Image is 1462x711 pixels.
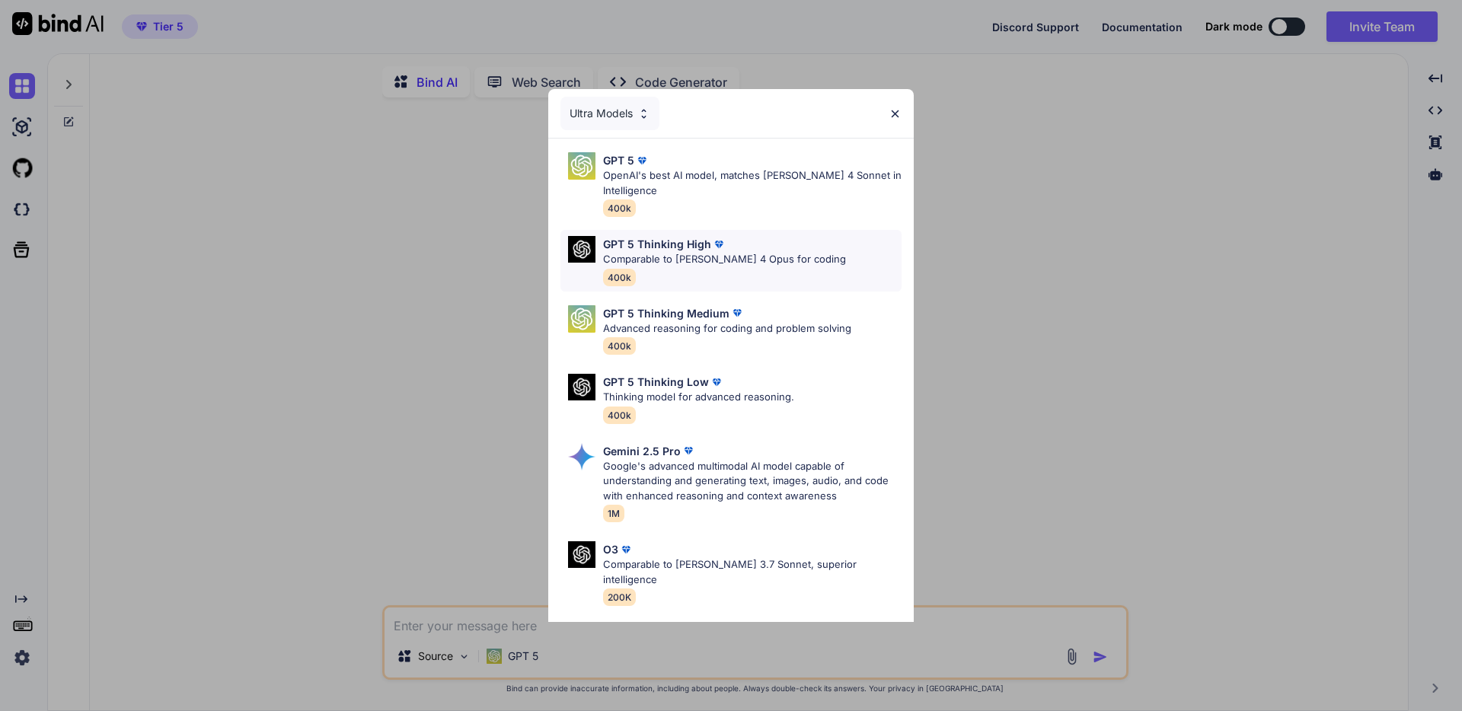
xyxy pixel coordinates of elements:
img: Pick Models [568,443,595,470]
p: OpenAI's best AI model, matches [PERSON_NAME] 4 Sonnet in Intelligence [603,168,902,198]
img: Pick Models [568,236,595,263]
div: Ultra Models [560,97,659,130]
p: O3 [603,541,618,557]
p: Google's advanced multimodal AI model capable of understanding and generating text, images, audio... [603,459,902,504]
p: GPT 5 [603,152,634,168]
img: premium [729,305,745,320]
img: close [889,107,902,120]
img: premium [618,542,634,557]
img: Pick Models [568,305,595,333]
span: 400k [603,407,636,424]
img: Pick Models [568,374,595,400]
span: 400k [603,199,636,217]
p: GPT 5 Thinking Low [603,374,709,390]
img: Pick Models [568,541,595,568]
img: Pick Models [568,152,595,180]
span: 200K [603,588,636,606]
p: Advanced reasoning for coding and problem solving [603,321,851,336]
p: Comparable to [PERSON_NAME] 4 Opus for coding [603,252,846,267]
p: Thinking model for advanced reasoning. [603,390,794,405]
span: 400k [603,337,636,355]
span: 400k [603,269,636,286]
p: Gemini 2.5 Pro [603,443,681,459]
img: Pick Models [637,107,650,120]
img: premium [709,375,724,390]
img: premium [681,443,696,458]
p: GPT 5 Thinking Medium [603,305,729,321]
span: 1M [603,505,624,522]
p: Comparable to [PERSON_NAME] 3.7 Sonnet, superior intelligence [603,557,902,587]
img: premium [711,237,726,252]
p: GPT 5 Thinking High [603,236,711,252]
img: premium [634,153,650,168]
